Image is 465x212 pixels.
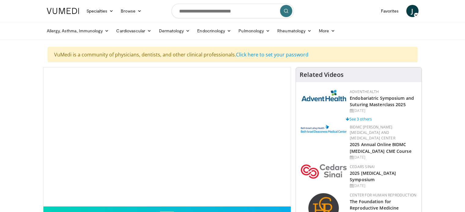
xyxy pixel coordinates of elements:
a: 2025 Annual Online BIDMC [MEDICAL_DATA] CME Course [350,142,411,154]
a: Pulmonology [235,25,274,37]
a: 2025 [MEDICAL_DATA] Symposium [350,170,396,182]
a: AdventHealth [350,89,379,94]
h4: Related Videos [300,71,344,78]
a: J [406,5,419,17]
video-js: Video Player [43,67,291,207]
a: Click here to set your password [236,51,308,58]
img: VuMedi Logo [47,8,79,14]
img: 7e905080-f4a2-4088-8787-33ce2bef9ada.png.150x105_q85_autocrop_double_scale_upscale_version-0.2.png [301,164,347,179]
a: BIDMC [PERSON_NAME][MEDICAL_DATA] and [MEDICAL_DATA] Center [350,124,395,141]
input: Search topics, interventions [172,4,294,18]
div: [DATE] [350,108,417,113]
a: Center for Human Reproduction [350,192,416,198]
a: Cardiovascular [113,25,155,37]
a: Specialties [83,5,117,17]
div: [DATE] [350,155,417,160]
a: See 3 others [346,116,372,122]
a: Endobariatric Symposium and Suturing Masterclass 2025 [350,95,414,107]
div: [DATE] [350,183,417,189]
img: 5c3c682d-da39-4b33-93a5-b3fb6ba9580b.jpg.150x105_q85_autocrop_double_scale_upscale_version-0.2.jpg [301,89,347,102]
a: Browse [117,5,145,17]
a: Cedars Sinai [350,164,375,169]
a: Favorites [377,5,403,17]
img: c96b19ec-a48b-46a9-9095-935f19585444.png.150x105_q85_autocrop_double_scale_upscale_version-0.2.png [301,125,347,133]
a: Endocrinology [194,25,235,37]
a: Dermatology [155,25,194,37]
a: Rheumatology [274,25,315,37]
a: More [315,25,339,37]
div: VuMedi is a community of physicians, dentists, and other clinical professionals. [48,47,418,62]
a: Allergy, Asthma, Immunology [43,25,113,37]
